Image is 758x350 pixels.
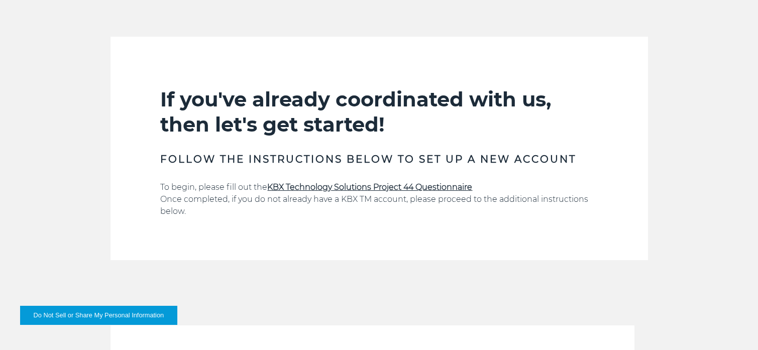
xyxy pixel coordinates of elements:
p: To begin, please fill out the [161,181,598,193]
h2: If you've already coordinated with us, then let's get started! [161,87,598,137]
p: Once completed, if you do not already have a KBX TM account, please proceed to the additional ins... [161,193,598,217]
button: Do Not Sell or Share My Personal Information [20,306,177,325]
a: KBX Technology Solutions Project 44 Questionnaire [268,182,473,192]
h3: Follow the instructions below to set up a new account [161,152,598,166]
